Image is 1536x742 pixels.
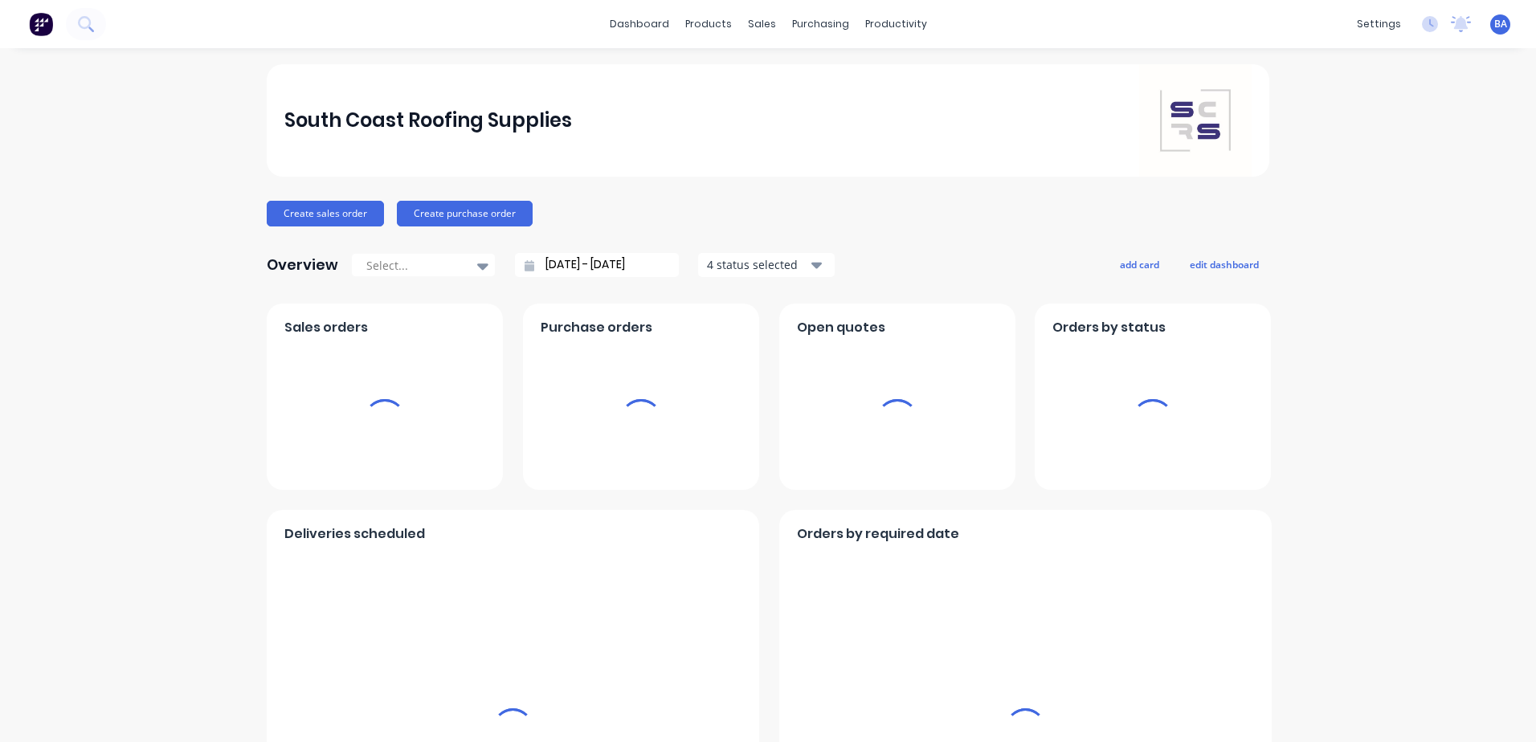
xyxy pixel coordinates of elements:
button: add card [1109,254,1170,275]
div: productivity [857,12,935,36]
div: sales [740,12,784,36]
div: purchasing [784,12,857,36]
div: settings [1349,12,1409,36]
button: 4 status selected [698,253,835,277]
img: South Coast Roofing Supplies [1139,64,1252,177]
div: products [677,12,740,36]
img: Factory [29,12,53,36]
div: South Coast Roofing Supplies [284,104,572,137]
button: Create purchase order [397,201,533,226]
span: BA [1494,17,1507,31]
div: Overview [267,249,338,281]
div: 4 status selected [707,256,808,273]
span: Open quotes [797,318,885,337]
span: Orders by required date [797,524,959,544]
span: Deliveries scheduled [284,524,425,544]
button: edit dashboard [1179,254,1269,275]
button: Create sales order [267,201,384,226]
a: dashboard [602,12,677,36]
span: Purchase orders [541,318,652,337]
span: Sales orders [284,318,368,337]
span: Orders by status [1052,318,1166,337]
